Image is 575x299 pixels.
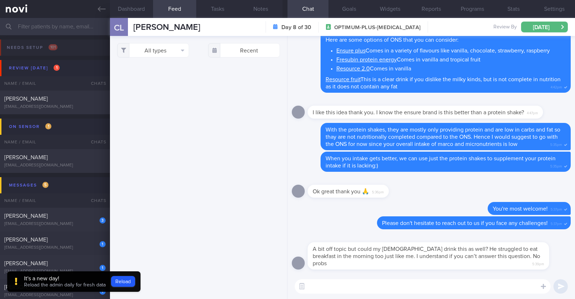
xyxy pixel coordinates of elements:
div: 1 [100,265,106,271]
span: [PERSON_NAME] [133,23,200,32]
span: 5 [42,182,49,188]
div: 3 [100,217,106,224]
a: Fresubin protein energy [336,57,397,63]
span: A bit off topic but could my [DEMOGRAPHIC_DATA] drink this as well? He struggled to eat breakfast... [313,246,540,266]
a: Resource fruit [326,77,360,82]
span: 4:47pm [527,109,538,116]
div: [EMAIL_ADDRESS][DOMAIN_NAME] [4,104,106,110]
li: Comes in a variety of flavours like vanilla, chocolate, strawberry, raspberry [336,45,566,54]
div: Messages [7,180,50,190]
span: Here are some options of ONS that you can consider: [326,37,459,43]
li: Comes in vanilla and tropical fruit [336,54,566,63]
div: CL [105,14,132,41]
span: [PERSON_NAME] [4,261,48,266]
span: 5:36pm [372,188,384,195]
span: Reload the admin daily for fresh data [24,282,106,287]
span: This is a clear drink if you dislike the milky kinds, but is not complete in nutrition as it does... [326,77,561,89]
div: 1 [100,241,106,247]
span: 5:37pm [551,205,562,212]
div: Needs setup [5,43,59,52]
div: Chats [81,76,110,91]
span: 1 [45,123,51,129]
span: 5:35pm [550,141,562,147]
strong: Day 8 of 30 [281,24,311,31]
span: Review By [493,24,517,31]
div: [EMAIL_ADDRESS][DOMAIN_NAME] [4,163,106,168]
span: When you intake gets better, we can use just the protein shakes to supplement your protein intake... [326,156,556,169]
span: 5:35pm [550,162,562,169]
span: I like this idea thank you. I know the ensure brand is this better than a protein shake? [313,110,524,115]
span: 4:42pm [551,83,562,90]
li: Comes in vanilla [336,63,566,72]
span: OPTIMUM-PLUS-[MEDICAL_DATA] [334,24,420,31]
span: 5:39pm [532,260,544,267]
div: Chats [81,193,110,208]
div: [EMAIL_ADDRESS][DOMAIN_NAME] [4,221,106,227]
div: Chats [81,135,110,149]
span: 1 [54,65,60,71]
div: [EMAIL_ADDRESS][DOMAIN_NAME] [4,269,106,274]
span: 5:37pm [551,220,562,226]
div: On sensor [7,122,53,132]
span: 101 [49,44,57,50]
span: [PERSON_NAME] [4,284,48,290]
button: [DATE] [521,22,568,32]
span: With the protein shakes, they are mostly only providing protein and are low in carbs and fat so t... [326,127,560,147]
span: [PERSON_NAME] [4,96,48,102]
span: You're most welcome! [493,206,548,212]
div: [EMAIL_ADDRESS][DOMAIN_NAME] [4,245,106,250]
div: Review [DATE] [7,63,61,73]
span: Ok great thank you 🙏 [313,189,369,194]
div: [EMAIL_ADDRESS][DOMAIN_NAME] [4,293,106,298]
span: [PERSON_NAME] [4,237,48,243]
span: [PERSON_NAME] [4,213,48,219]
span: [PERSON_NAME] [4,155,48,160]
div: It's a new day! [24,275,106,282]
a: Ensure plus [336,48,365,54]
button: Reload [111,276,135,287]
button: All types [117,43,189,57]
span: Please don't hesitate to reach out to us if you face any challenges! [382,220,548,226]
a: Resource 2.0 [336,66,370,72]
